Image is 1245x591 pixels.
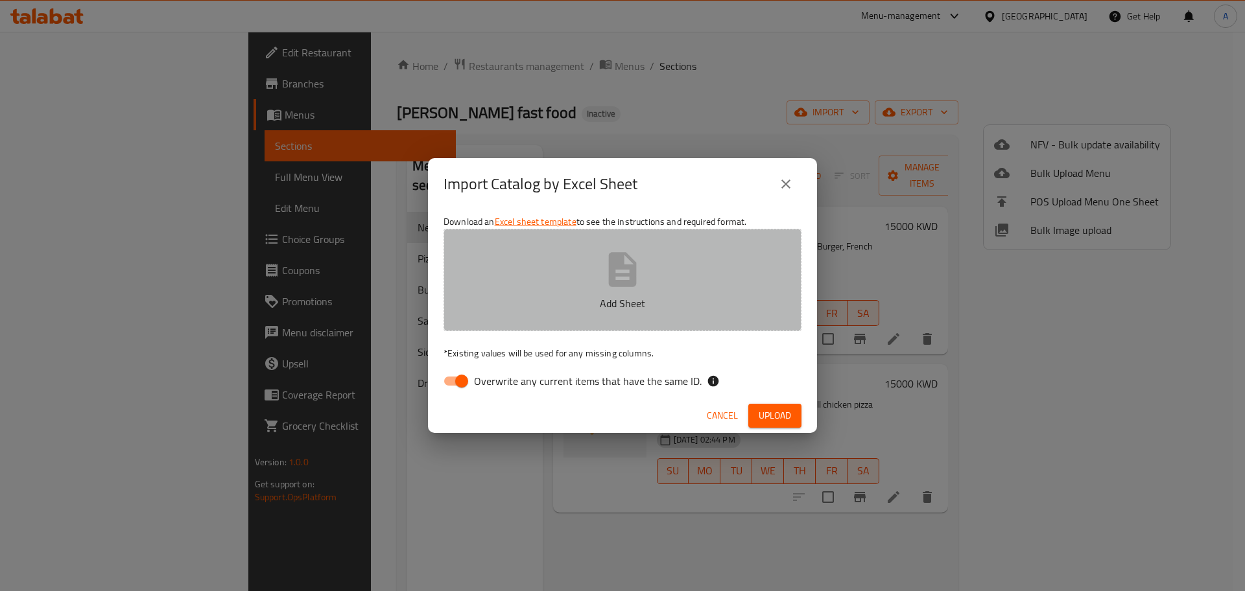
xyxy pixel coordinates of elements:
p: Existing values will be used for any missing columns. [444,347,801,360]
h2: Import Catalog by Excel Sheet [444,174,637,194]
p: Add Sheet [464,295,781,311]
span: Cancel [707,408,738,424]
a: Excel sheet template [495,213,576,230]
button: Upload [748,404,801,428]
button: Cancel [702,404,743,428]
button: close [770,168,801,200]
button: Add Sheet [444,229,801,331]
svg: If the overwrite option isn't selected, then the items that match an existing ID will be ignored ... [707,375,720,388]
span: Upload [759,408,791,424]
div: Download an to see the instructions and required format. [428,210,817,398]
span: Overwrite any current items that have the same ID. [474,373,702,389]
